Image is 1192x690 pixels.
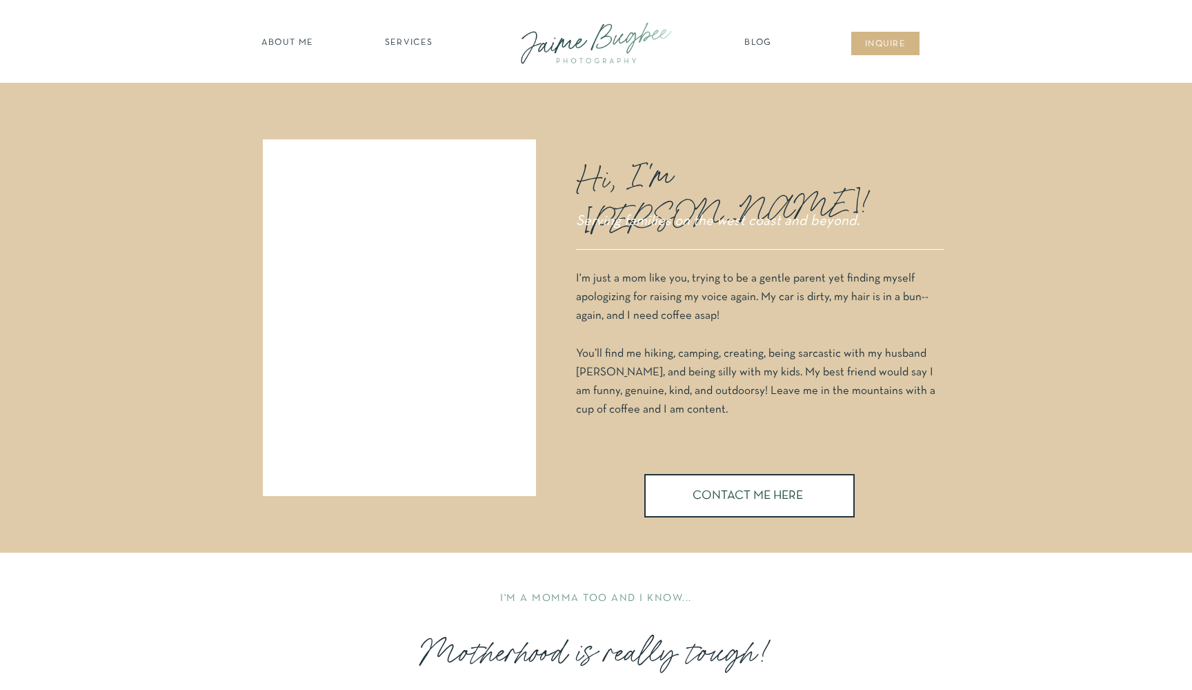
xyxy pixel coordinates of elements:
[576,141,855,206] p: Hi, I'm [PERSON_NAME]!
[257,37,317,50] a: about ME
[274,152,526,484] iframe: 909373527
[385,591,807,607] h2: I'M A MOMMA TOO AND I KNOW...
[576,215,860,228] i: Serving families on the west coast and beyond.
[693,490,806,506] a: CONTACT ME HERE
[857,38,913,52] a: inqUIre
[370,37,448,50] a: SERVICES
[378,631,814,676] h3: Motherhood is really tough!
[576,269,941,435] p: I'm just a mom like you, trying to be a gentle parent yet finding myself apologizing for raising ...
[741,37,775,50] a: Blog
